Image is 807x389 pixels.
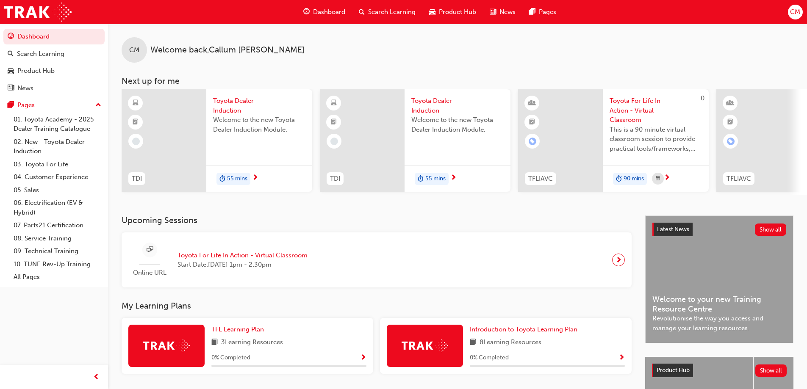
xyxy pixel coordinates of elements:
[652,295,786,314] span: Welcome to your new Training Resource Centre
[8,33,14,41] span: guage-icon
[3,97,105,113] button: Pages
[3,46,105,62] a: Search Learning
[429,7,435,17] span: car-icon
[8,102,14,109] span: pages-icon
[213,96,305,115] span: Toyota Dealer Induction
[147,245,153,255] span: sessionType_ONLINE_URL-icon
[652,314,786,333] span: Revolutionise the way you access and manage your learning resources.
[8,85,14,92] span: news-icon
[143,339,190,352] img: Trak
[652,223,786,236] a: Latest NewsShow all
[727,98,733,109] span: learningResourceType_INSTRUCTOR_LED-icon
[411,96,504,115] span: Toyota Dealer Induction
[727,117,733,128] span: booktick-icon
[529,98,535,109] span: learningResourceType_INSTRUCTOR_LED-icon
[211,337,218,348] span: book-icon
[360,354,366,362] span: Show Progress
[133,98,139,109] span: learningResourceType_ELEARNING-icon
[128,239,625,281] a: Online URLToyota For Life In Action - Virtual ClassroomStart Date:[DATE] 1pm - 2:30pm
[10,135,105,158] a: 02. New - Toyota Dealer Induction
[10,245,105,258] a: 09. Technical Training
[129,45,139,55] span: CM
[132,174,142,184] span: TDI
[10,232,105,245] a: 08. Service Training
[10,219,105,232] a: 07. Parts21 Certification
[727,138,735,145] span: learningRecordVerb_ENROLL-icon
[616,254,622,266] span: next-icon
[4,3,72,22] img: Trak
[522,3,563,21] a: pages-iconPages
[221,337,283,348] span: 3 Learning Resources
[610,96,702,125] span: Toyota For Life In Action - Virtual Classroom
[10,258,105,271] a: 10. TUNE Rev-Up Training
[108,76,807,86] h3: Next up for me
[616,174,622,185] span: duration-icon
[211,326,264,333] span: TFL Learning Plan
[213,115,305,134] span: Welcome to the new Toyota Dealer Induction Module.
[518,89,709,192] a: 0TFLIAVCToyota For Life In Action - Virtual ClassroomThis is a 90 minute virtual classroom sessio...
[645,215,793,343] a: Latest NewsShow allWelcome to your new Training Resource CentreRevolutionise the way you access a...
[652,364,787,377] a: Product HubShow all
[17,100,35,110] div: Pages
[211,325,267,334] a: TFL Learning Plan
[359,7,365,17] span: search-icon
[470,325,581,334] a: Introduction to Toyota Learning Plan
[529,138,536,145] span: learningRecordVerb_ENROLL-icon
[470,353,509,363] span: 0 % Completed
[539,7,556,17] span: Pages
[360,353,366,363] button: Show Progress
[132,138,140,145] span: learningRecordVerb_NONE-icon
[8,67,14,75] span: car-icon
[610,125,702,154] span: This is a 90 minute virtual classroom session to provide practical tools/frameworks, behaviours a...
[252,174,258,182] span: next-icon
[490,7,496,17] span: news-icon
[320,89,510,192] a: TDIToyota Dealer InductionWelcome to the new Toyota Dealer Induction Module.duration-icon55 mins
[331,98,337,109] span: learningResourceType_ELEARNING-icon
[755,364,787,377] button: Show all
[330,138,338,145] span: learningRecordVerb_NONE-icon
[122,215,632,225] h3: Upcoming Sessions
[219,174,225,185] span: duration-icon
[499,7,516,17] span: News
[3,80,105,96] a: News
[122,301,632,311] h3: My Learning Plans
[657,367,690,374] span: Product Hub
[331,117,337,128] span: booktick-icon
[17,49,64,59] div: Search Learning
[470,326,577,333] span: Introduction to Toyota Learning Plan
[95,100,101,111] span: up-icon
[618,354,625,362] span: Show Progress
[418,174,424,185] span: duration-icon
[10,171,105,184] a: 04. Customer Experience
[3,63,105,79] a: Product Hub
[128,268,171,278] span: Online URL
[10,158,105,171] a: 03. Toyota For Life
[664,174,670,182] span: next-icon
[297,3,352,21] a: guage-iconDashboard
[790,7,800,17] span: CM
[422,3,483,21] a: car-iconProduct Hub
[788,5,803,19] button: CM
[701,94,704,102] span: 0
[177,260,308,270] span: Start Date: [DATE] 1pm - 2:30pm
[330,174,340,184] span: TDI
[529,7,535,17] span: pages-icon
[624,174,644,184] span: 90 mins
[656,174,660,184] span: calendar-icon
[3,27,105,97] button: DashboardSearch LearningProduct HubNews
[10,184,105,197] a: 05. Sales
[313,7,345,17] span: Dashboard
[10,270,105,284] a: All Pages
[10,196,105,219] a: 06. Electrification (EV & Hybrid)
[480,337,541,348] span: 8 Learning Resources
[411,115,504,134] span: Welcome to the new Toyota Dealer Induction Module.
[17,83,33,93] div: News
[211,353,250,363] span: 0 % Completed
[618,353,625,363] button: Show Progress
[303,7,310,17] span: guage-icon
[470,337,476,348] span: book-icon
[122,89,312,192] a: TDIToyota Dealer InductionWelcome to the new Toyota Dealer Induction Module.duration-icon55 mins
[8,50,14,58] span: search-icon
